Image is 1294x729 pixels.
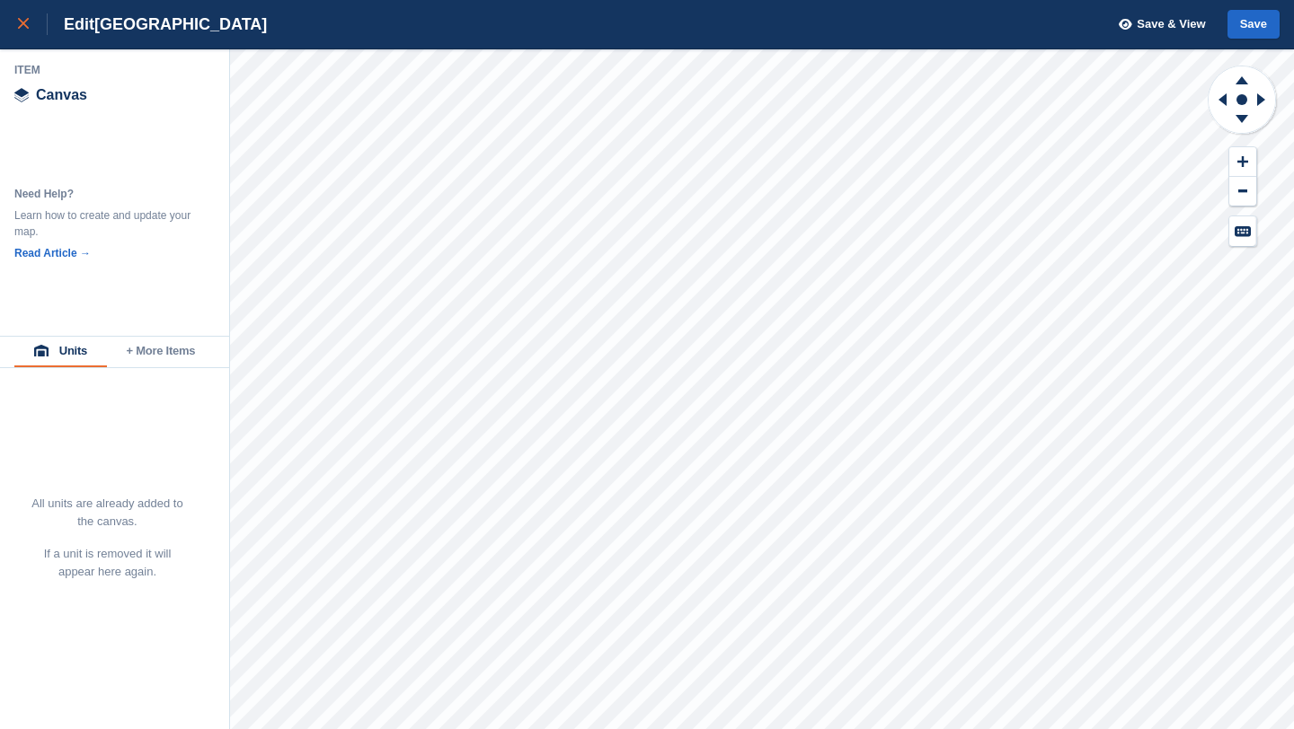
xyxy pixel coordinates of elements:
button: Save & View [1109,10,1206,40]
img: canvas-icn.9d1aba5b.svg [14,88,29,102]
span: Canvas [36,88,87,102]
button: + More Items [107,337,215,367]
div: Learn how to create and update your map. [14,207,194,240]
div: Item [14,63,216,77]
button: Zoom Out [1229,177,1256,206]
span: Save & View [1137,15,1205,33]
p: All units are already added to the canvas. [31,495,184,531]
a: Read Article → [14,247,91,259]
div: Need Help? [14,186,194,202]
button: Keyboard Shortcuts [1229,216,1256,246]
button: Units [14,337,107,367]
div: Edit [GEOGRAPHIC_DATA] [48,13,267,35]
p: If a unit is removed it will appear here again. [31,545,184,581]
button: Zoom In [1229,147,1256,177]
button: Save [1228,10,1280,40]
